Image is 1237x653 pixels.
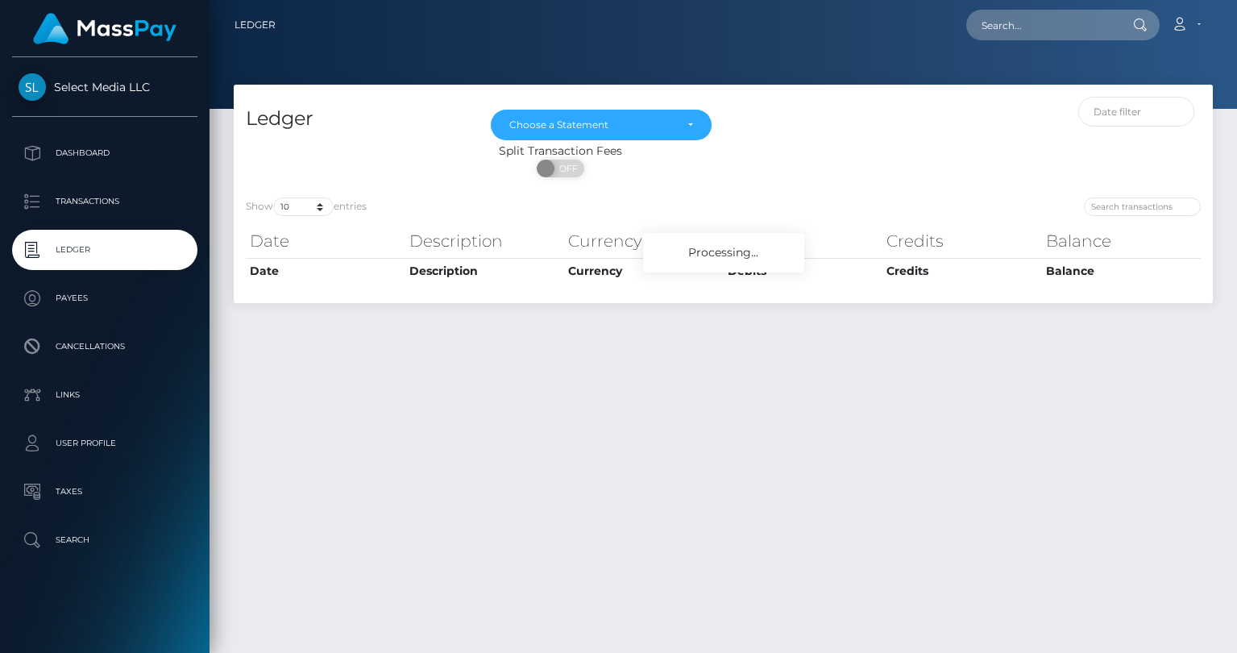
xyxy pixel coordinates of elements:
[12,133,197,173] a: Dashboard
[882,258,1042,284] th: Credits
[235,8,276,42] a: Ledger
[246,105,467,133] h4: Ledger
[19,528,191,552] p: Search
[12,278,197,318] a: Payees
[1084,198,1201,216] input: Search transactions
[564,225,724,257] th: Currency
[546,160,586,177] span: OFF
[33,13,176,44] img: MassPay Logo
[882,225,1042,257] th: Credits
[19,383,191,407] p: Links
[12,181,197,222] a: Transactions
[19,141,191,165] p: Dashboard
[19,189,191,214] p: Transactions
[19,431,191,455] p: User Profile
[12,230,197,270] a: Ledger
[12,472,197,512] a: Taxes
[12,326,197,367] a: Cancellations
[509,119,675,131] div: Choose a Statement
[273,198,334,216] select: Showentries
[491,110,712,140] button: Choose a Statement
[19,286,191,310] p: Payees
[564,258,724,284] th: Currency
[246,225,405,257] th: Date
[12,423,197,464] a: User Profile
[19,238,191,262] p: Ledger
[12,80,197,94] span: Select Media LLC
[246,258,405,284] th: Date
[19,73,46,101] img: Select Media LLC
[246,198,367,216] label: Show entries
[643,233,804,272] div: Processing...
[405,225,565,257] th: Description
[1042,225,1202,257] th: Balance
[966,10,1118,40] input: Search...
[234,143,886,160] div: Split Transaction Fees
[12,375,197,415] a: Links
[405,258,565,284] th: Description
[1078,97,1194,127] input: Date filter
[19,335,191,359] p: Cancellations
[724,225,883,257] th: Debits
[19,480,191,504] p: Taxes
[12,520,197,560] a: Search
[1042,258,1202,284] th: Balance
